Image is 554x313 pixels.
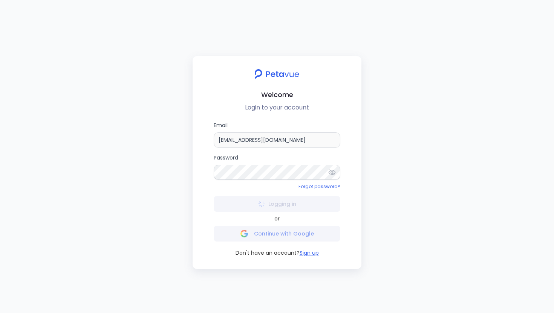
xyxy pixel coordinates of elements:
label: Email [214,121,340,147]
img: petavue logo [249,65,304,83]
input: Email [214,132,340,147]
span: or [274,215,280,223]
h2: Welcome [199,89,355,100]
a: Forgot password? [298,183,340,190]
span: Don't have an account? [236,249,300,257]
p: Login to your account [199,103,355,112]
label: Password [214,153,340,180]
button: Sign up [300,249,319,257]
input: Password [214,165,340,180]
